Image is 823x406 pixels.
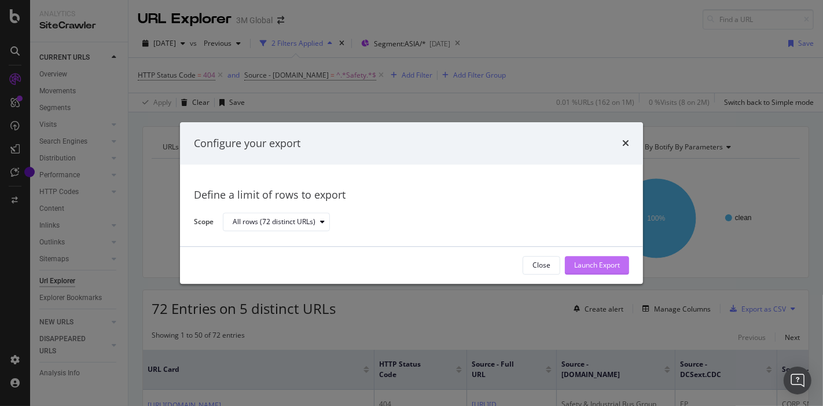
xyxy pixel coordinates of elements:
button: Close [523,256,560,275]
div: All rows (72 distinct URLs) [233,219,315,226]
button: Launch Export [565,256,629,275]
div: Open Intercom Messenger [784,367,811,394]
div: Configure your export [194,136,300,151]
div: times [622,136,629,151]
div: Launch Export [574,261,620,270]
div: modal [180,122,643,284]
div: Define a limit of rows to export [194,188,629,203]
div: Close [532,261,550,270]
label: Scope [194,217,214,229]
button: All rows (72 distinct URLs) [223,213,330,232]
